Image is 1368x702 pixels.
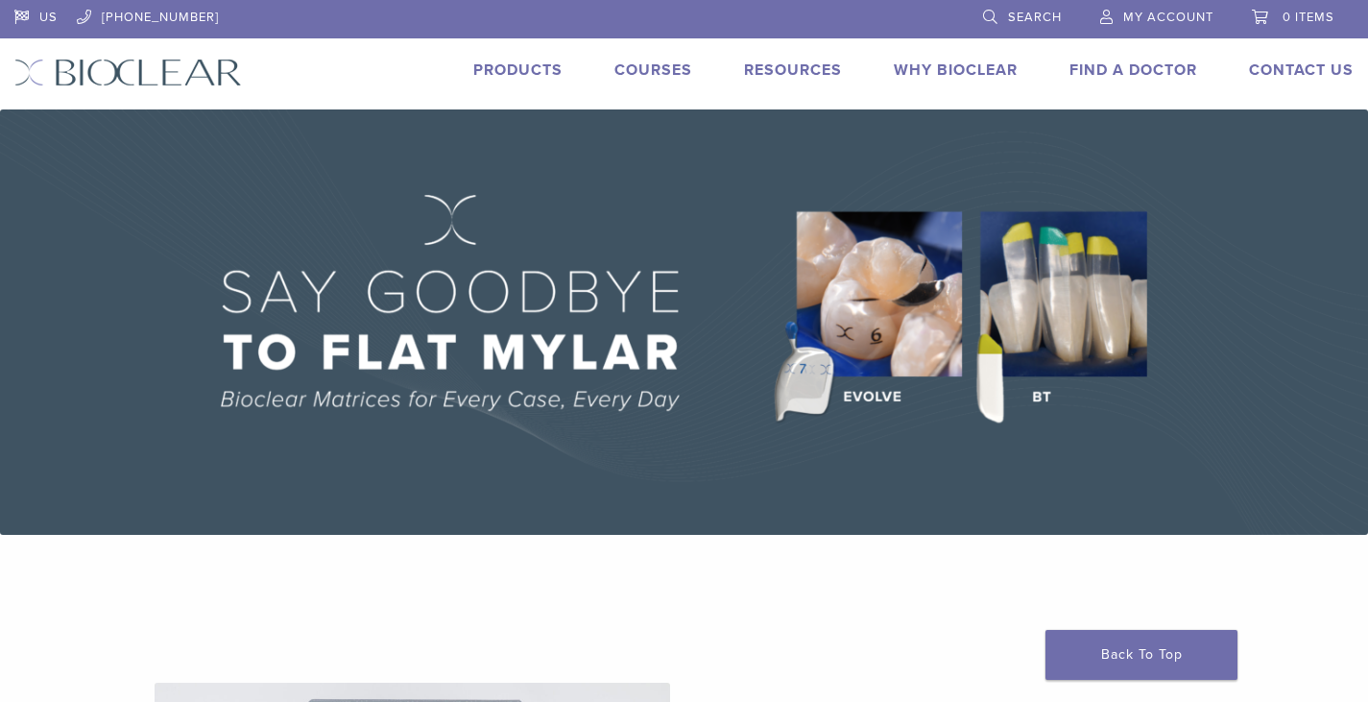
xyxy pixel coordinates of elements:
[1069,61,1197,80] a: Find A Doctor
[1283,10,1334,25] span: 0 items
[1123,10,1213,25] span: My Account
[1249,61,1354,80] a: Contact Us
[473,61,563,80] a: Products
[894,61,1018,80] a: Why Bioclear
[1045,630,1237,680] a: Back To Top
[1008,10,1062,25] span: Search
[14,59,242,86] img: Bioclear
[744,61,842,80] a: Resources
[614,61,692,80] a: Courses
